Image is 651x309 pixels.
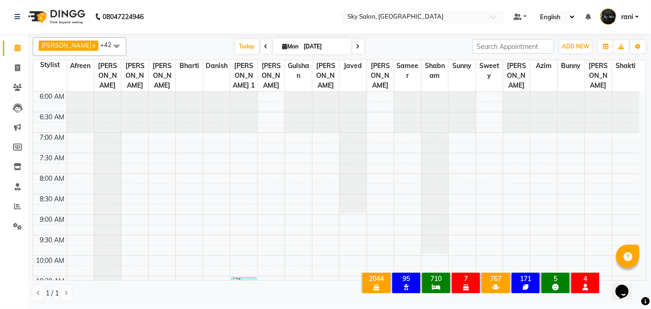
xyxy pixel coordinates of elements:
div: 7 [454,275,478,283]
img: logo [24,4,88,30]
span: shabnam [422,60,448,82]
span: [PERSON_NAME] [367,60,394,91]
span: [PERSON_NAME] [42,41,91,49]
span: azim [530,60,557,72]
div: 710 [424,275,448,283]
span: Bunny [558,60,584,72]
span: [PERSON_NAME] [94,60,121,91]
span: Today [235,39,259,54]
button: ADD NEW [560,40,592,53]
span: [PERSON_NAME] 1 [230,60,257,91]
span: shakti [612,60,639,72]
span: [PERSON_NAME] [121,60,148,91]
span: [PERSON_NAME] [585,60,611,91]
div: 6:30 AM [38,112,67,122]
span: [PERSON_NAME] [312,60,339,91]
div: 7:00 AM [38,133,67,143]
span: +42 [100,41,118,48]
span: Gulshan [285,60,312,82]
div: 6:00 AM [38,92,67,102]
span: sameer [394,60,421,82]
span: Mon [280,43,301,50]
input: Search Appointment [472,39,554,54]
span: sweety [476,60,503,82]
div: 9:00 AM [38,215,67,225]
div: 7:30 AM [38,153,67,163]
span: ADD NEW [562,43,589,50]
span: sunny [449,60,475,72]
b: 08047224946 [103,4,144,30]
div: 767 [484,275,508,283]
div: 9:30 AM [38,235,67,245]
span: [PERSON_NAME] [503,60,530,91]
span: [PERSON_NAME] [149,60,175,91]
span: 1 / 1 [46,288,59,298]
div: 95 [394,275,418,283]
a: x [91,41,96,49]
span: rani [621,12,633,22]
span: Danish [203,60,230,72]
span: javed [339,60,366,72]
span: [PERSON_NAME] [258,60,284,91]
input: 2025-09-01 [301,40,348,54]
div: [PERSON_NAME], TK01, 10:35 AM-10:45 AM, saree draping (₹500) [232,278,256,283]
iframe: chat widget [612,272,642,300]
div: 2044 [364,275,388,283]
div: 10:00 AM [35,256,67,266]
div: 10:30 AM [35,276,67,286]
span: bharti [176,60,202,72]
div: 8:30 AM [38,194,67,204]
div: 171 [513,275,538,283]
div: 8:00 AM [38,174,67,184]
div: 5 [543,275,568,283]
span: afreen [67,60,94,72]
div: Stylist [33,60,67,70]
div: 4 [573,275,597,283]
img: rani [600,8,616,25]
